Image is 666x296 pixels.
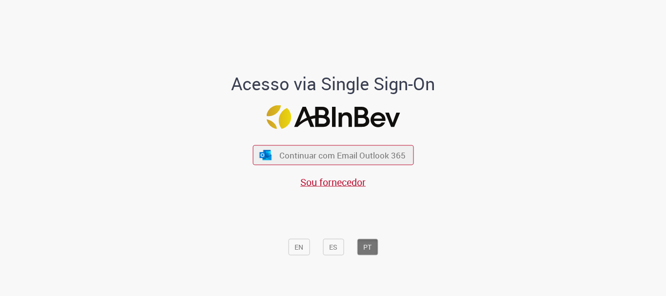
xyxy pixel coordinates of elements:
button: PT [357,239,378,256]
span: Continuar com Email Outlook 365 [279,150,406,161]
h1: Acesso via Single Sign-On [198,74,469,94]
button: ES [323,239,344,256]
img: ícone Azure/Microsoft 360 [259,150,273,160]
button: EN [288,239,310,256]
img: Logo ABInBev [266,105,400,129]
button: ícone Azure/Microsoft 360 Continuar com Email Outlook 365 [253,145,413,165]
a: Sou fornecedor [300,176,366,189]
